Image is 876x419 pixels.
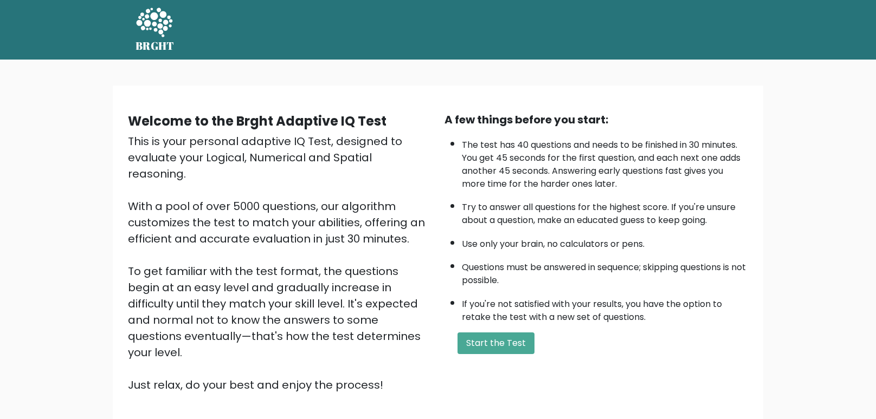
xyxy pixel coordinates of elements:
[136,40,175,53] h5: BRGHT
[128,112,387,130] b: Welcome to the Brght Adaptive IQ Test
[458,332,534,354] button: Start the Test
[445,112,748,128] div: A few things before you start:
[136,4,175,55] a: BRGHT
[462,133,748,191] li: The test has 40 questions and needs to be finished in 30 minutes. You get 45 seconds for the firs...
[462,256,748,287] li: Questions must be answered in sequence; skipping questions is not possible.
[462,195,748,227] li: Try to answer all questions for the highest score. If you're unsure about a question, make an edu...
[462,232,748,251] li: Use only your brain, no calculators or pens.
[128,133,431,393] div: This is your personal adaptive IQ Test, designed to evaluate your Logical, Numerical and Spatial ...
[462,292,748,324] li: If you're not satisfied with your results, you have the option to retake the test with a new set ...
